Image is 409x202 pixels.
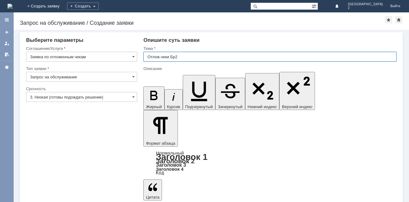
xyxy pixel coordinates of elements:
a: Мои согласования [2,50,12,59]
button: Формат абзаца [143,110,178,147]
button: Зачеркнутый [215,78,245,110]
img: logo [7,4,12,9]
span: Формат абзаца [146,141,175,146]
span: Верхний индекс [282,104,312,109]
span: [GEOGRAPHIC_DATA] [348,2,383,6]
span: Нижний индекс [248,104,277,109]
span: Подчеркнутый [185,104,213,109]
span: Цитата [146,195,160,200]
div: Тип заявки [26,67,136,71]
a: Нормальный [156,150,184,156]
span: Зачеркнутый [218,104,243,109]
a: Код [156,170,164,176]
span: Расширенный поиск [312,3,318,9]
button: Курсив [164,89,183,110]
button: Цитата [143,179,162,200]
div: Описание [143,67,395,71]
span: 2 [348,6,383,10]
div: Формат абзаца [143,151,397,175]
a: Перейти на домашнюю страницу [7,4,12,9]
div: Создать [67,2,99,10]
a: Заголовок 1 [156,152,208,162]
div: Добавить в избранное [385,16,392,24]
span: Опишите суть заявки [143,37,200,43]
button: Подчеркнутый [183,75,215,110]
a: Заголовок 2 [156,157,195,165]
div: Соглашение/Услуга [26,46,136,50]
a: Заголовок 3 [156,162,186,168]
button: Жирный [143,86,164,110]
div: Запрос на обслуживание / Создание заявки [20,20,385,26]
div: Тема [143,46,395,50]
a: Создать заявку [2,27,12,37]
span: Жирный [146,104,162,109]
button: Верхний индекс [279,72,315,110]
span: Выберите параметры [26,37,83,43]
div: Сделать домашней страницей [395,16,402,24]
a: Заголовок 4 [156,166,183,172]
button: Нижний индекс [245,73,280,110]
div: Срочность [26,87,136,91]
a: Мои заявки [2,38,12,48]
span: Курсив [167,104,180,109]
